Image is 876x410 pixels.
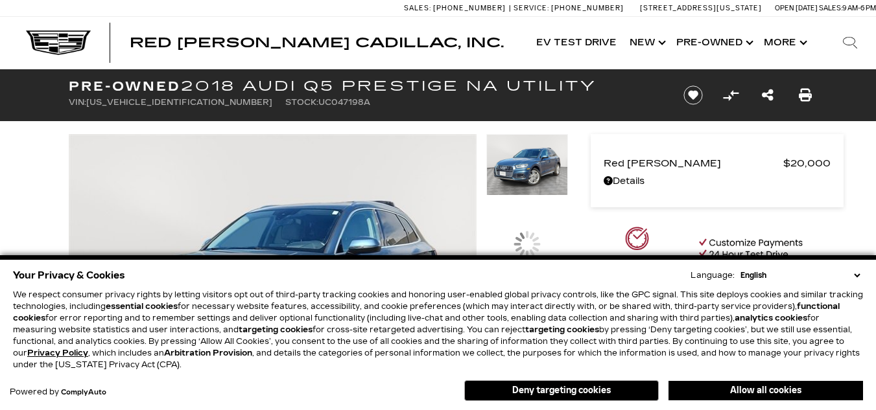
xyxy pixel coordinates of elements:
[106,302,178,311] strong: essential cookies
[514,4,549,12] span: Service:
[604,172,831,190] a: Details
[61,389,106,396] a: ComplyAuto
[799,86,812,104] a: Print this Pre-Owned 2018 Audi Q5 Prestige NA Utility
[783,154,831,172] span: $20,000
[13,266,125,284] span: Your Privacy & Cookies
[691,271,735,279] div: Language:
[775,4,818,12] span: Open [DATE]
[762,86,774,104] a: Share this Pre-Owned 2018 Audi Q5 Prestige NA Utility
[842,4,876,12] span: 9 AM-6 PM
[404,5,509,12] a: Sales: [PHONE_NUMBER]
[26,30,91,55] img: Cadillac Dark Logo with Cadillac White Text
[285,98,318,107] span: Stock:
[27,348,88,358] a: Privacy Policy
[551,4,624,12] span: [PHONE_NUMBER]
[735,313,807,323] strong: analytics cookies
[404,4,431,12] span: Sales:
[10,388,106,396] div: Powered by
[318,98,370,107] span: UC047198A
[623,17,670,69] a: New
[464,380,659,401] button: Deny targeting cookies
[604,154,783,172] span: Red [PERSON_NAME]
[757,17,811,69] button: More
[130,35,504,51] span: Red [PERSON_NAME] Cadillac, Inc.
[737,269,863,281] select: Language Select
[640,4,762,12] a: [STREET_ADDRESS][US_STATE]
[819,4,842,12] span: Sales:
[669,381,863,400] button: Allow all cookies
[239,325,313,334] strong: targeting cookies
[69,98,86,107] span: VIN:
[604,154,831,172] a: Red [PERSON_NAME] $20,000
[164,348,252,358] strong: Arbitration Provision
[509,5,627,12] a: Service: [PHONE_NUMBER]
[530,17,623,69] a: EV Test Drive
[130,36,504,49] a: Red [PERSON_NAME] Cadillac, Inc.
[69,79,662,93] h1: 2018 Audi Q5 Prestige NA Utility
[721,85,740,105] button: Compare Vehicle
[679,85,707,106] button: Save vehicle
[433,4,506,12] span: [PHONE_NUMBER]
[86,98,272,107] span: [US_VEHICLE_IDENTIFICATION_NUMBER]
[13,289,863,370] p: We respect consumer privacy rights by letting visitors opt out of third-party tracking cookies an...
[486,134,568,196] img: Used 2018 Blue Audi Prestige image 1
[69,78,181,94] strong: Pre-Owned
[525,325,599,334] strong: targeting cookies
[670,17,757,69] a: Pre-Owned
